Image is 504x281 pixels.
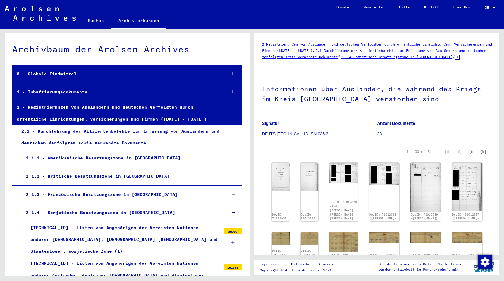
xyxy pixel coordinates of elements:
a: DocID: 70993242 [411,253,438,257]
p: Copyright © Arolsen Archives, 2021 [260,267,341,273]
img: yv_logo.png [473,259,496,274]
a: DocID: 71012028 (Fed. [PERSON_NAME]. [PERSON_NAME] [PERSON_NAME]) [330,200,357,220]
a: DocID: 70993243 [452,253,479,257]
img: 001.jpg [410,163,441,212]
h1: Informationen über Ausländer, die während des Kriegs im Kreis [GEOGRAPHIC_DATA] verstorben sind [262,75,492,112]
div: 38019 [224,228,242,234]
div: | [260,261,341,267]
a: 2.1 Durchführung der Alliiertenbefehle zur Erfassung von Ausländern und deutschen Verfolgten sowi... [262,48,486,59]
a: Impressum [260,261,284,267]
a: Datenschutzerklärung [286,261,341,267]
img: 001.jpg [301,163,319,191]
div: [TECHNICAL_ID] - Listen von Angehörigen der Vereinten Nationen, anderer [DEMOGRAPHIC_DATA], [DEMO... [26,222,221,257]
img: Zustimmung ändern [478,255,492,269]
img: 001.jpg [369,232,400,243]
div: 2.1.3 - Französische Besatzungszone in [GEOGRAPHIC_DATA] [21,189,221,200]
div: 161798 [224,264,242,270]
div: 2.1.1 - Amerikanische Besatzungszone in [GEOGRAPHIC_DATA] [21,152,221,164]
img: 001.jpg [369,163,400,185]
button: First page [441,146,453,158]
div: 2.1 - Durchführung der Alliiertenbefehle zur Erfassung von Ausländern und deutschen Verfolgten so... [17,125,221,149]
button: Previous page [453,146,465,158]
a: 2 Registrierungen von Ausländern und deutschen Verfolgten durch öffentliche Einrichtungen, Versic... [262,42,492,53]
b: Anzahl Dokumente [377,121,415,126]
p: 28 [377,131,492,137]
div: 2.1.2 - Britische Besatzungszone in [GEOGRAPHIC_DATA] [21,170,221,182]
span: / [338,54,341,59]
a: DocID: 70993240 [301,249,315,257]
p: DE ITS [TECHNICAL_ID] SN 036 3 [262,131,377,137]
a: DocID: 71012033 ([PERSON_NAME]) [369,213,396,220]
a: DocID: 70993239 [272,249,287,257]
div: 2.1.4 - Sowjetische Besatzungszone in [GEOGRAPHIC_DATA] [21,207,221,219]
a: Archiv erkunden [111,13,166,29]
span: / [452,54,455,59]
img: 001.jpg [272,163,290,191]
img: 001.jpg [329,232,358,253]
a: DocID: 71012027 [272,213,287,220]
a: DocID: 71012036 ([PERSON_NAME]) [411,213,438,220]
a: DocID: 70993242 [369,253,396,257]
img: 001.jpg [301,232,319,245]
span: / [313,48,315,53]
div: 1 – 30 of 34 [406,149,432,154]
div: 0 - Globale Findmittel [12,68,221,80]
a: DocID: 71012037 ([PERSON_NAME]) [452,213,479,220]
a: Suchen [80,13,111,28]
button: Next page [465,146,477,158]
img: 001.jpg [272,232,290,245]
b: Signatur [262,121,279,126]
button: Last page [477,146,490,158]
a: 2.1.4 Sowjetische Besatzungszone in [GEOGRAPHIC_DATA] [341,55,452,59]
span: DE [485,5,491,10]
p: wurden entwickelt in Partnerschaft mit [379,267,461,272]
div: Archivbaum der Arolsen Archives [12,43,242,56]
div: Zustimmung ändern [477,254,492,269]
img: 001.jpg [452,163,483,212]
img: 001.jpg [452,232,483,243]
div: 1 - Inhaftierungsdokumente [12,86,221,98]
p: Die Arolsen Archives Online-Collections [379,261,461,267]
img: Arolsen_neg.svg [5,6,76,21]
img: 001.jpg [329,163,358,183]
a: DocID: 70993241 [330,253,357,257]
img: 002.jpg [410,232,441,243]
a: DocID: 71012035 [301,213,315,220]
div: 2 - Registrierungen von Ausländern und deutschen Verfolgten durch öffentliche Einrichtungen, Vers... [12,101,221,125]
